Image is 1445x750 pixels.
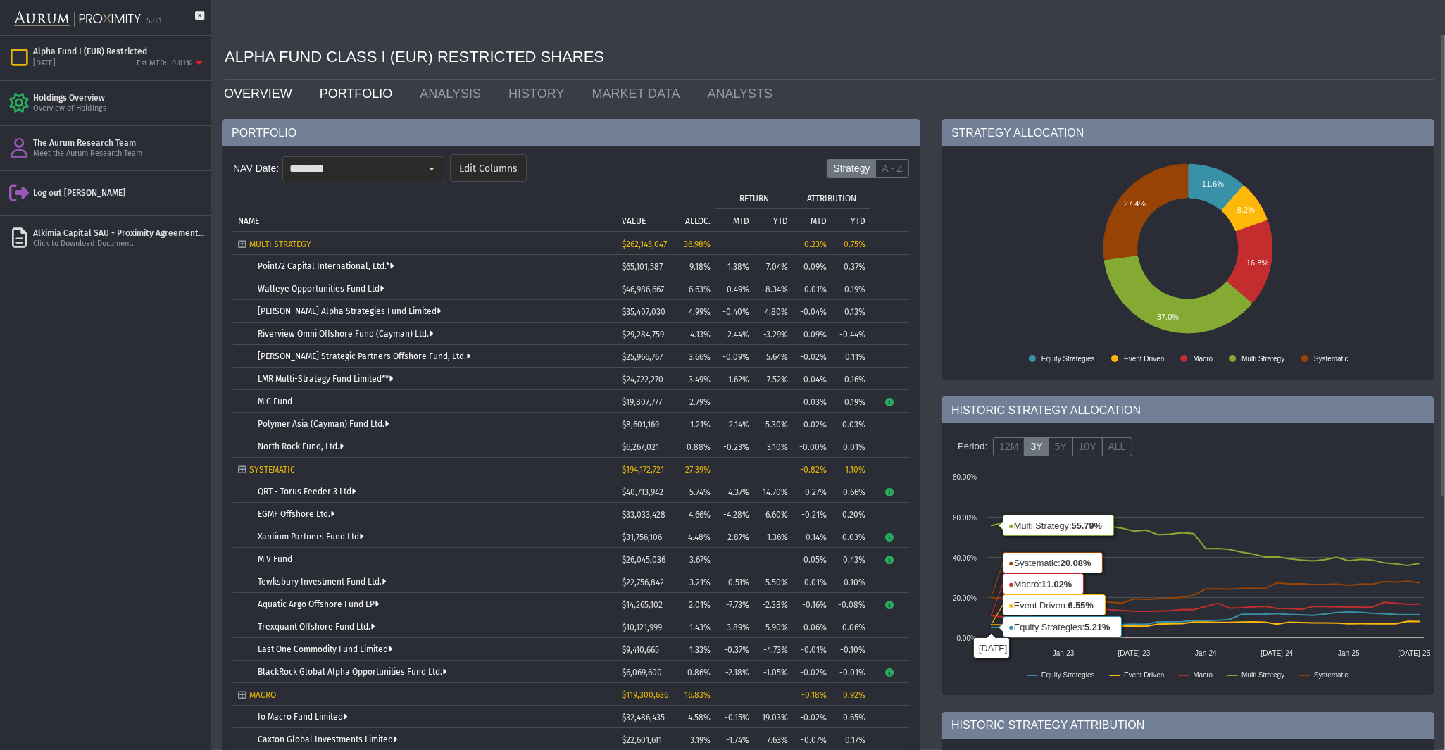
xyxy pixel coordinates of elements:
[1041,355,1095,363] text: Equity Strategies
[258,599,379,609] a: Aquatic Argo Offshore Fund LP
[689,600,711,610] span: 2.01%
[258,509,334,519] a: EGMF Offshore Ltd.
[581,80,696,108] a: MARKET DATA
[420,157,444,181] div: Select
[1008,579,1072,589] text: Macro:
[754,525,793,548] td: 1.36%
[1241,355,1284,363] text: Multi Strategy
[1124,671,1164,679] text: Event Driven
[754,300,793,323] td: 4.80%
[1193,671,1213,679] text: Macro
[684,690,711,700] span: 16.83%
[622,442,659,452] span: $6,267,021
[793,706,832,728] td: -0.02%
[793,345,832,368] td: -0.02%
[258,419,389,429] a: Polymer Asia (Cayman) Fund Ltd.
[690,420,711,430] span: 1.21%
[832,345,870,368] td: 0.11%
[1049,437,1073,457] label: 5Y
[33,104,206,114] div: Overview of Holdings
[754,661,793,683] td: -1.05%
[1041,579,1072,589] tspan: 11.02%
[754,277,793,300] td: 8.34%
[1008,622,1111,632] text: Equity Strategies:
[715,435,754,458] td: -0.23%
[689,352,711,362] span: 3.66%
[258,735,397,744] a: Caxton Global Investments Limited
[754,435,793,458] td: 3.10%
[689,397,711,407] span: 2.79%
[832,525,870,548] td: -0.03%
[837,239,865,249] div: 0.75%
[1041,671,1095,679] text: Equity Strategies
[798,690,827,700] div: -0.18%
[715,368,754,390] td: 1.62%
[622,713,665,723] span: $32,486,435
[258,644,392,654] a: East One Commodity Fund Limited
[1124,199,1146,208] text: 27.4%
[249,690,276,700] span: MACRO
[832,593,870,615] td: -0.08%
[33,149,206,159] div: Meet the Aurum Research Team
[1024,437,1049,457] label: 3Y
[622,555,665,565] span: $26,045,036
[754,638,793,661] td: -4.73%
[33,239,206,249] div: Click to Download Document.
[622,352,663,362] span: $25,966,767
[832,548,870,570] td: 0.43%
[1072,520,1103,531] tspan: 55.79%
[1193,355,1213,363] text: Macro
[690,330,711,339] span: 4.13%
[258,554,292,564] a: M V Fund
[942,712,1434,739] div: HISTORIC STRATEGY ATTRIBUTION
[979,643,1007,654] text: [DATE]
[837,465,865,475] div: 1.10%
[715,480,754,503] td: -4.37%
[832,255,870,277] td: 0.37%
[715,638,754,661] td: -0.37%
[793,525,832,548] td: -0.14%
[622,397,662,407] span: $19,807,777
[832,480,870,503] td: 0.66%
[832,300,870,323] td: 0.13%
[754,208,793,231] td: Column YTD
[622,330,664,339] span: $29,284,759
[754,255,793,277] td: 7.04%
[733,216,749,226] p: MTD
[238,216,259,226] p: NAME
[832,706,870,728] td: 0.65%
[754,615,793,638] td: -5.90%
[690,735,711,745] span: 3.19%
[953,554,977,562] text: 40.00%
[622,668,662,677] span: $6,069,600
[689,510,711,520] span: 4.66%
[1124,355,1164,363] text: Event Driven
[1202,180,1224,188] text: 11.6%
[1053,649,1075,657] text: Jan-23
[1195,649,1217,657] text: Jan-24
[14,4,141,35] img: Aurum-Proximity%20white.svg
[258,261,394,271] a: Point72 Capital International, Ltd.*
[1008,600,1014,611] tspan: ●
[851,216,865,226] p: YTD
[837,690,865,700] div: 0.92%
[832,390,870,413] td: 0.19%
[258,532,363,542] a: Xantium Partners Fund Ltd
[793,255,832,277] td: 0.09%
[1068,600,1094,611] tspan: 6.55%
[689,487,711,497] span: 5.74%
[689,285,711,294] span: 6.63%
[793,323,832,345] td: 0.09%
[807,194,856,204] p: ATTRIBUTION
[409,80,498,108] a: ANALYSIS
[793,413,832,435] td: 0.02%
[715,255,754,277] td: 1.38%
[146,16,162,27] div: 5.0.1
[832,277,870,300] td: 0.19%
[754,570,793,593] td: 5.50%
[622,690,668,700] span: $119,300,636
[684,239,711,249] span: 36.98%
[993,437,1025,457] label: 12M
[1008,622,1014,632] tspan: ●
[1072,437,1103,457] label: 10Y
